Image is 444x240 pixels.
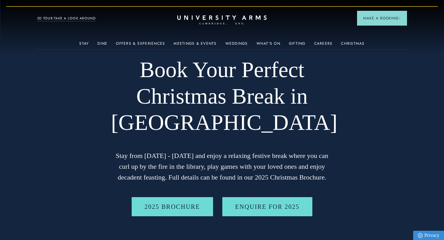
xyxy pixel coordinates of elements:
[111,57,333,136] h1: Book Your Perfect Christmas Break in [GEOGRAPHIC_DATA]
[174,41,216,49] a: Meetings & Events
[314,41,333,49] a: Careers
[413,231,444,240] a: Privacy
[111,150,333,183] p: Stay from [DATE] - [DATE] and enjoy a relaxing festive break where you can curl up by the fire in...
[341,41,364,49] a: Christmas
[399,17,401,19] img: Arrow icon
[257,41,280,49] a: What's On
[177,15,267,25] a: Home
[225,41,248,49] a: Weddings
[116,41,165,49] a: Offers & Experiences
[97,41,107,49] a: Dine
[289,41,306,49] a: Gifting
[132,197,213,216] a: 2025 BROCHURE
[357,11,407,26] button: Make a BookingArrow icon
[79,41,89,49] a: Stay
[222,197,313,216] a: Enquire for 2025
[418,233,423,238] img: Privacy
[37,16,96,21] a: 3D TOUR:TAKE A LOOK AROUND
[363,15,401,21] span: Make a Booking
